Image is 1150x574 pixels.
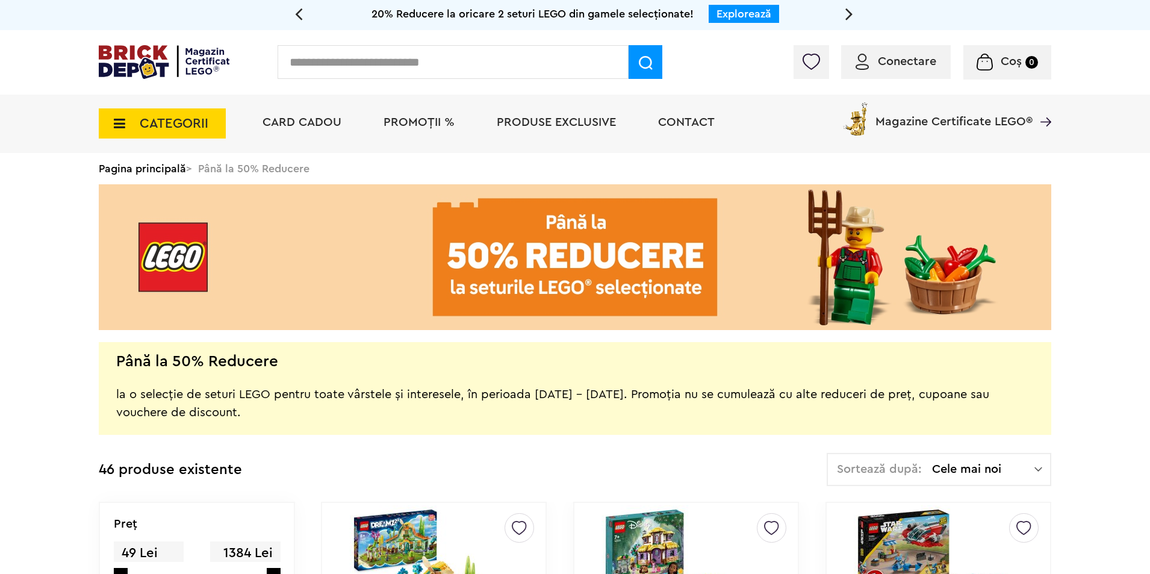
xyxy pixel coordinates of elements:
a: Explorează [716,8,771,19]
a: Card Cadou [263,116,341,128]
a: PROMOȚII % [384,116,455,128]
span: Coș [1001,55,1022,67]
a: Contact [658,116,715,128]
h2: Până la 50% Reducere [116,355,278,367]
div: la o selecție de seturi LEGO pentru toate vârstele și interesele, în perioada [DATE] - [DATE]. Pr... [116,367,1034,422]
span: Sortează după: [837,463,922,475]
a: Magazine Certificate LEGO® [1033,100,1051,112]
span: Cele mai noi [932,463,1034,475]
div: > Până la 50% Reducere [99,153,1051,184]
a: Produse exclusive [497,116,616,128]
a: Pagina principală [99,163,186,174]
span: 49 Lei [114,541,184,565]
span: CATEGORII [140,117,208,130]
span: Conectare [878,55,936,67]
span: 1384 Lei [210,541,280,565]
div: 46 produse existente [99,453,242,487]
span: Magazine Certificate LEGO® [875,100,1033,128]
span: 20% Reducere la oricare 2 seturi LEGO din gamele selecționate! [371,8,694,19]
img: Landing page banner [99,184,1051,330]
small: 0 [1025,56,1038,69]
p: Preţ [114,518,137,530]
a: Conectare [856,55,936,67]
